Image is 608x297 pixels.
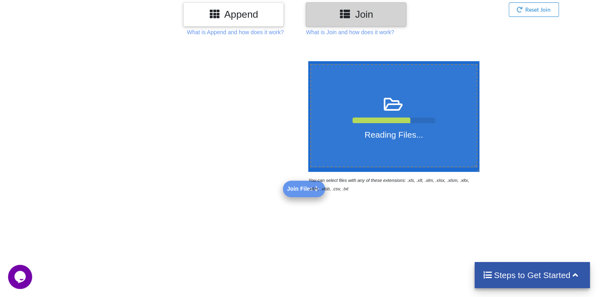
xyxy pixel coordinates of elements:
h3: Append [189,8,278,20]
i: You can select files with any of these extensions: .xls, .xlt, .xlm, .xlsx, .xlsm, .xltx, .xltm, ... [308,178,469,191]
iframe: chat widget [8,265,34,289]
p: What is Join and how does it work? [306,28,394,36]
h4: Steps to Get Started [483,270,582,280]
p: What is Append and how does it work? [187,28,284,36]
button: Reset Join [509,2,559,17]
h3: Join [312,8,400,20]
h4: Reading Files... [311,130,477,140]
